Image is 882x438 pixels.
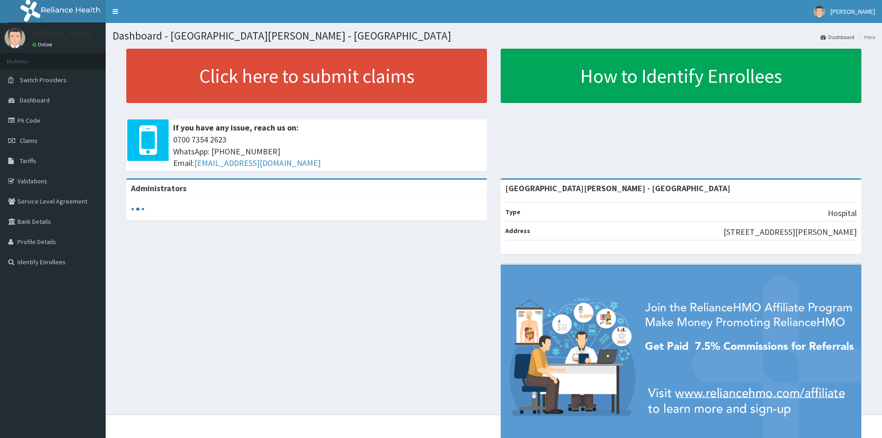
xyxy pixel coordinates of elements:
[855,33,875,41] li: Here
[505,208,520,216] b: Type
[724,226,857,238] p: [STREET_ADDRESS][PERSON_NAME]
[501,49,861,103] a: How to Identify Enrollees
[32,41,54,48] a: Online
[505,227,530,235] b: Address
[828,207,857,219] p: Hospital
[173,122,299,133] b: If you have any issue, reach us on:
[194,158,321,168] a: [EMAIL_ADDRESS][DOMAIN_NAME]
[831,7,875,16] span: [PERSON_NAME]
[505,183,730,193] strong: [GEOGRAPHIC_DATA][PERSON_NAME] - [GEOGRAPHIC_DATA]
[126,49,487,103] a: Click here to submit claims
[20,96,50,104] span: Dashboard
[173,134,482,169] span: 0700 7354 2623 WhatsApp: [PHONE_NUMBER] Email:
[20,137,38,145] span: Claims
[5,28,25,48] img: User Image
[113,30,875,42] h1: Dashboard - [GEOGRAPHIC_DATA][PERSON_NAME] - [GEOGRAPHIC_DATA]
[131,202,145,216] svg: audio-loading
[131,183,187,193] b: Administrators
[32,30,92,38] p: [PERSON_NAME]
[814,6,825,17] img: User Image
[820,33,854,41] a: Dashboard
[20,157,36,165] span: Tariffs
[20,76,67,84] span: Switch Providers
